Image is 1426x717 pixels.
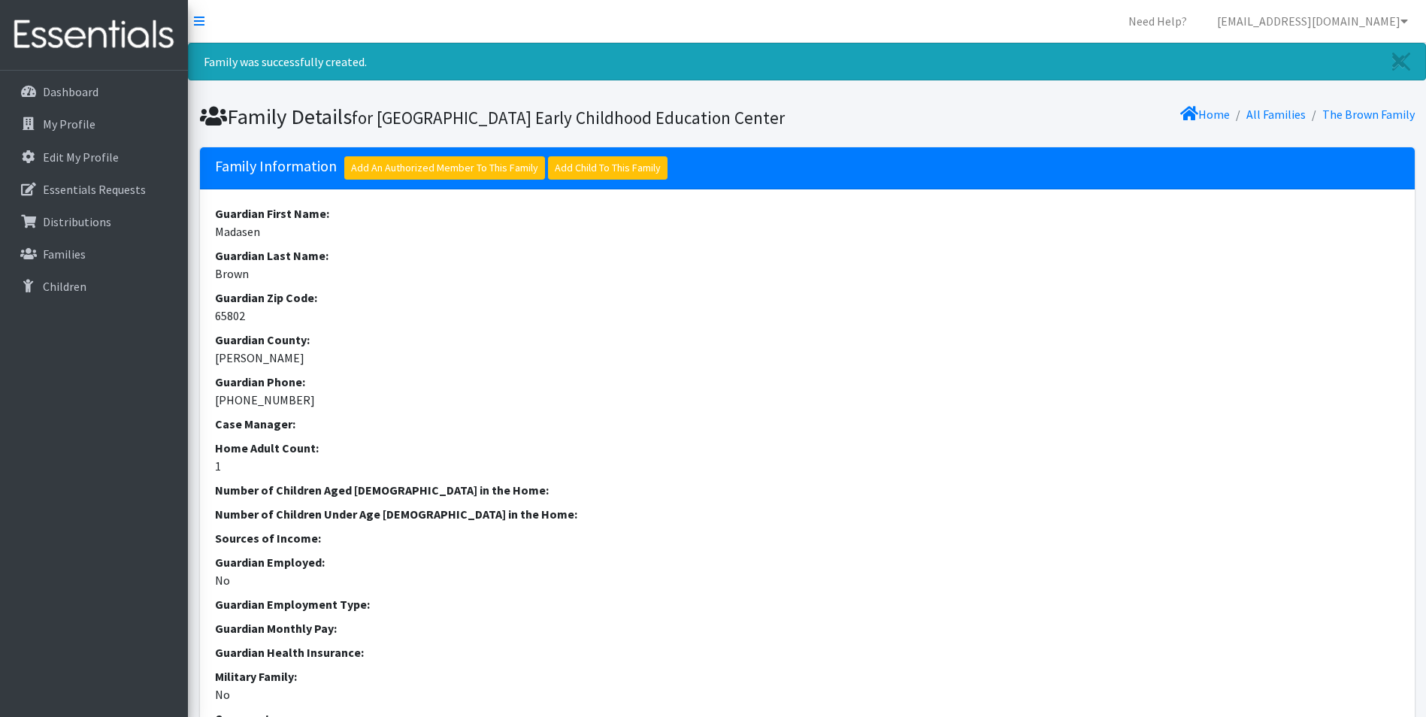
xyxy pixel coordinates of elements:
[215,667,1400,685] dt: Military Family:
[43,182,146,197] p: Essentials Requests
[1180,107,1230,122] a: Home
[188,43,1426,80] div: Family was successfully created.
[215,439,1400,457] dt: Home Adult Count:
[215,247,1400,265] dt: Guardian Last Name:
[43,247,86,262] p: Families
[6,207,182,237] a: Distributions
[215,204,1400,222] dt: Guardian First Name:
[43,214,111,229] p: Distributions
[1246,107,1306,122] a: All Families
[43,116,95,132] p: My Profile
[215,481,1400,499] dt: Number of Children Aged [DEMOGRAPHIC_DATA] in the Home:
[200,147,1415,189] h5: Family Information
[43,150,119,165] p: Edit My Profile
[43,279,86,294] p: Children
[6,239,182,269] a: Families
[215,595,1400,613] dt: Guardian Employment Type:
[215,289,1400,307] dt: Guardian Zip Code:
[215,331,1400,349] dt: Guardian County:
[6,174,182,204] a: Essentials Requests
[215,415,1400,433] dt: Case Manager:
[215,685,1400,703] dd: No
[215,553,1400,571] dt: Guardian Employed:
[200,104,802,130] h1: Family Details
[6,271,182,301] a: Children
[215,457,1400,475] dd: 1
[6,142,182,172] a: Edit My Profile
[1116,6,1199,36] a: Need Help?
[6,109,182,139] a: My Profile
[6,77,182,107] a: Dashboard
[215,373,1400,391] dt: Guardian Phone:
[43,84,98,99] p: Dashboard
[215,643,1400,661] dt: Guardian Health Insurance:
[215,307,1400,325] dd: 65802
[352,107,785,129] small: for [GEOGRAPHIC_DATA] Early Childhood Education Center
[215,505,1400,523] dt: Number of Children Under Age [DEMOGRAPHIC_DATA] in the Home:
[344,156,545,180] a: Add An Authorized Member To This Family
[215,619,1400,637] dt: Guardian Monthly Pay:
[215,349,1400,367] dd: [PERSON_NAME]
[215,222,1400,241] dd: Madasen
[1322,107,1415,122] a: The Brown Family
[215,571,1400,589] dd: No
[215,391,1400,409] dd: [PHONE_NUMBER]
[215,529,1400,547] dt: Sources of Income:
[1377,44,1425,80] a: Close
[1205,6,1420,36] a: [EMAIL_ADDRESS][DOMAIN_NAME]
[548,156,668,180] a: Add Child To This Family
[6,10,182,60] img: HumanEssentials
[215,265,1400,283] dd: Brown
